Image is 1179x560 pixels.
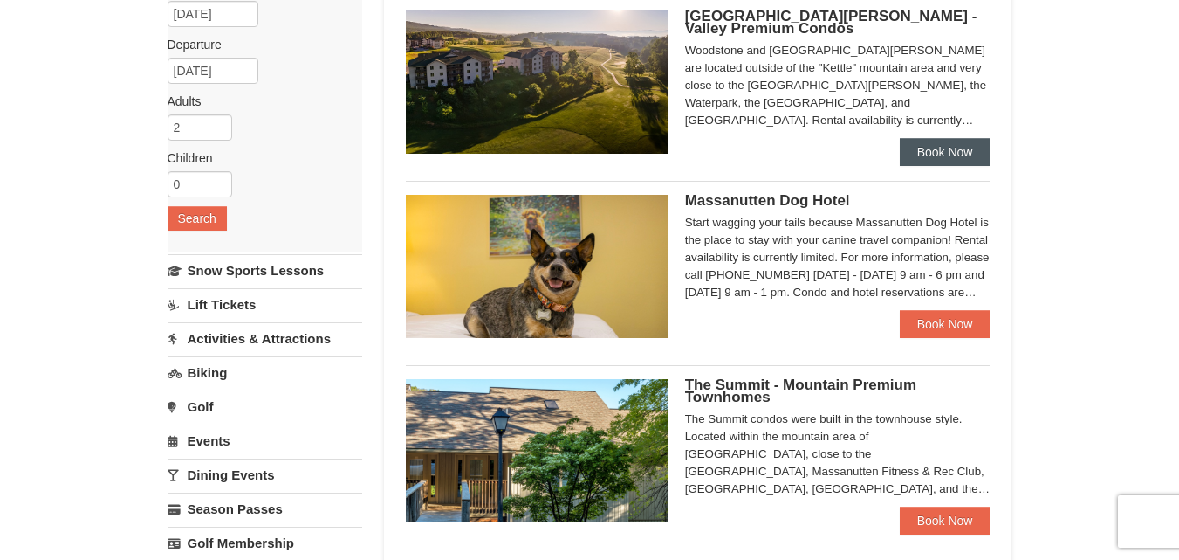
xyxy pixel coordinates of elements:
a: Activities & Attractions [168,322,362,355]
a: Snow Sports Lessons [168,254,362,287]
a: Lift Tickets [168,288,362,321]
label: Adults [168,93,349,110]
label: Children [168,149,349,167]
button: Search [168,206,227,231]
div: Start wagging your tails because Massanutten Dog Hotel is the place to stay with your canine trav... [685,214,990,301]
span: Massanutten Dog Hotel [685,192,850,209]
img: 27428181-5-81c892a3.jpg [406,195,668,338]
a: Golf [168,391,362,423]
a: Golf Membership [168,527,362,559]
a: Book Now [900,507,990,535]
a: Biking [168,356,362,389]
a: Events [168,425,362,457]
span: The Summit - Mountain Premium Townhomes [685,377,916,405]
label: Departure [168,36,349,53]
a: Dining Events [168,459,362,491]
div: The Summit condos were built in the townhouse style. Located within the mountain area of [GEOGRAP... [685,411,990,498]
div: Woodstone and [GEOGRAPHIC_DATA][PERSON_NAME] are located outside of the "Kettle" mountain area an... [685,42,990,129]
a: Book Now [900,310,990,338]
img: 19219034-1-0eee7e00.jpg [406,379,668,522]
a: Season Passes [168,493,362,525]
img: 19219041-4-ec11c166.jpg [406,10,668,154]
a: Book Now [900,138,990,166]
span: [GEOGRAPHIC_DATA][PERSON_NAME] - Valley Premium Condos [685,8,977,37]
